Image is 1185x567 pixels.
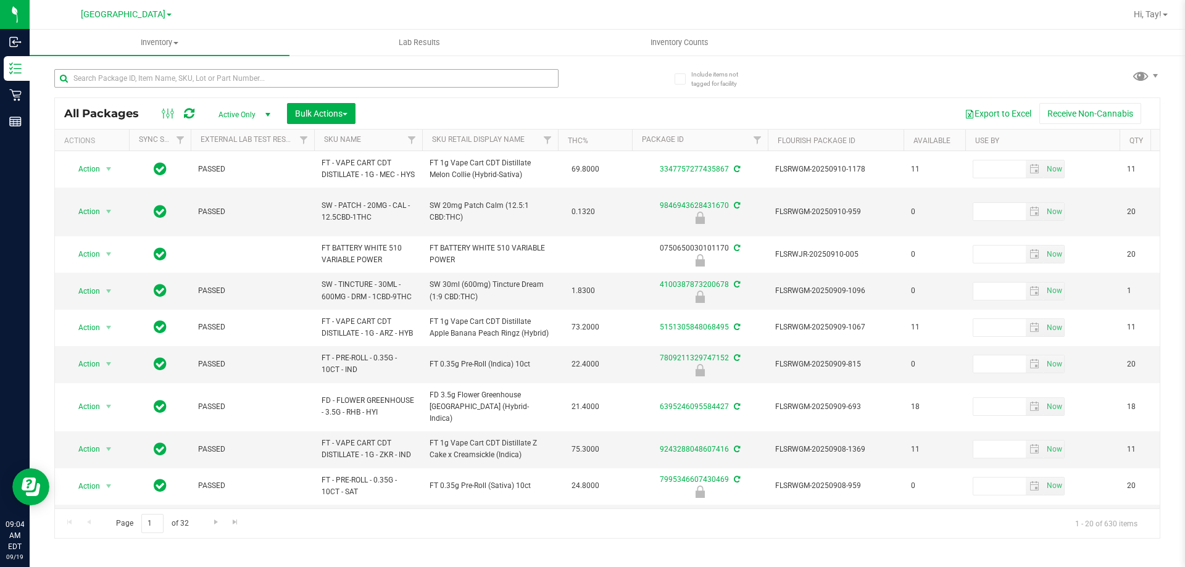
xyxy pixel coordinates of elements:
a: Sync Status [139,135,186,144]
a: Filter [170,130,191,151]
span: 11 [911,163,958,175]
span: select [1026,203,1044,220]
a: Inventory Counts [549,30,809,56]
span: PASSED [198,285,307,297]
span: Set Current date [1044,203,1065,221]
div: Newly Received [630,212,770,224]
span: FT BATTERY WHITE 510 VARIABLE POWER [430,242,551,266]
span: Sync from Compliance System [732,445,740,453]
span: FD - FLOWER GREENHOUSE - 3.5G - RHB - HYI [322,395,415,418]
button: Receive Non-Cannabis [1039,103,1141,124]
span: 11 [911,444,958,455]
span: PASSED [198,358,307,370]
span: PASSED [198,401,307,413]
span: 20 [1127,358,1174,370]
span: Set Current date [1044,246,1065,263]
span: 11 [1127,163,1174,175]
span: Action [67,398,101,415]
span: In Sync [154,282,167,299]
span: FLSRWGM-20250909-1096 [775,285,896,297]
span: FT - PRE-ROLL - 0.35G - 10CT - IND [322,352,415,376]
span: PASSED [198,444,307,455]
span: 1 [1127,285,1174,297]
a: SKU Name [324,135,361,144]
a: 7809211329747152 [660,354,729,362]
span: Inventory [30,37,289,48]
span: Inventory Counts [634,37,725,48]
span: 20 [1127,249,1174,260]
span: 0 [911,358,958,370]
span: FT - PRE-ROLL - 0.35G - 10CT - SAT [322,474,415,498]
a: Package ID [642,135,684,144]
inline-svg: Reports [9,115,22,128]
div: 0750650030101170 [630,242,770,267]
span: select [1044,355,1064,373]
span: 73.2000 [565,318,605,336]
span: select [101,441,117,458]
span: In Sync [154,318,167,336]
span: Page of 32 [106,514,199,533]
span: 21.4000 [565,398,605,416]
span: 11 [911,321,958,333]
span: select [1026,160,1044,178]
a: 5151305848068495 [660,323,729,331]
span: 11 [1127,444,1174,455]
span: Set Current date [1044,355,1065,373]
a: Filter [294,130,314,151]
span: FLSRWGM-20250909-815 [775,358,896,370]
a: Qty [1129,136,1143,145]
a: 9243288048607416 [660,445,729,453]
span: Sync from Compliance System [732,402,740,411]
span: In Sync [154,160,167,178]
a: Filter [747,130,768,151]
div: Newly Received [630,291,770,303]
span: Set Current date [1044,477,1065,495]
a: 9846943628431670 [660,201,729,210]
span: select [1044,203,1064,220]
div: Newly Received [630,254,770,267]
span: Sync from Compliance System [732,244,740,252]
span: PASSED [198,321,307,333]
div: Launch Hold [630,486,770,498]
span: 1.8300 [565,282,601,300]
span: Set Current date [1044,319,1065,337]
span: Action [67,203,101,220]
span: FT 0.35g Pre-Roll (Indica) 10ct [430,358,551,370]
span: 20 [1127,206,1174,218]
span: In Sync [154,477,167,494]
span: 0 [911,285,958,297]
span: Action [67,441,101,458]
span: select [1044,398,1064,415]
span: FT BATTERY WHITE 510 VARIABLE POWER [322,242,415,266]
span: select [1026,283,1044,300]
span: PASSED [198,206,307,218]
span: select [101,160,117,178]
span: SW - PATCH - 20MG - CAL - 12.5CBD-1THC [322,200,415,223]
span: select [101,398,117,415]
span: select [101,478,117,495]
span: 0 [911,249,958,260]
a: 6395246095584427 [660,402,729,411]
span: PASSED [198,480,307,492]
span: FT - VAPE CART CDT DISTILLATE - 1G - ZKR - IND [322,437,415,461]
span: select [1044,246,1064,263]
span: select [1044,160,1064,178]
inline-svg: Inventory [9,62,22,75]
span: select [1026,319,1044,336]
span: 11 [1127,321,1174,333]
span: FLSRWGM-20250910-959 [775,206,896,218]
span: FT - VAPE CART CDT DISTILLATE - 1G - ARZ - HYB [322,316,415,339]
a: Filter [402,130,422,151]
span: Include items not tagged for facility [691,70,753,88]
button: Export to Excel [957,103,1039,124]
span: 0 [911,206,958,218]
a: Sku Retail Display Name [432,135,525,144]
span: Action [67,246,101,263]
span: Action [67,355,101,373]
a: Lab Results [289,30,549,56]
span: Sync from Compliance System [732,201,740,210]
a: Inventory [30,30,289,56]
span: Bulk Actions [295,109,347,118]
a: Flourish Package ID [778,136,855,145]
a: Go to the last page [227,514,244,531]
